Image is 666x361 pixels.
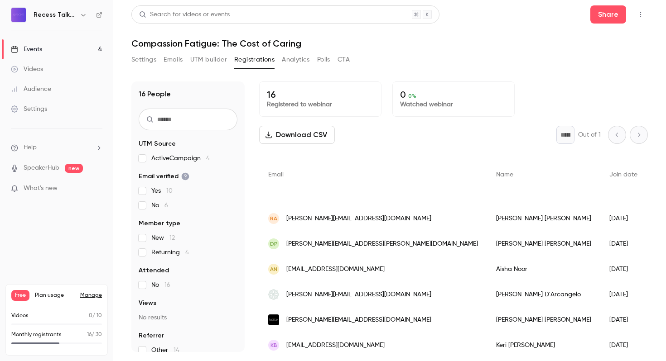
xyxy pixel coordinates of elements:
[151,186,173,195] span: Yes
[139,299,156,308] span: Views
[174,347,179,353] span: 14
[270,341,277,349] span: KB
[151,280,170,290] span: No
[338,52,350,67] button: CTA
[11,143,102,152] li: help-dropdown-opener
[487,256,600,282] div: Aisha Noor
[286,290,431,299] span: [PERSON_NAME][EMAIL_ADDRESS][DOMAIN_NAME]
[11,85,51,94] div: Audience
[206,155,210,161] span: 4
[400,100,507,109] p: Watched webinar
[139,266,169,275] span: Attended
[600,256,647,282] div: [DATE]
[87,331,102,339] p: / 30
[11,8,26,22] img: Recess Talks For Those Who Care
[408,93,416,99] span: 0 %
[270,214,277,223] span: ra
[11,312,29,320] p: Videos
[164,202,168,209] span: 6
[80,292,102,299] a: Manage
[267,89,374,100] p: 16
[487,282,600,307] div: [PERSON_NAME] D'Arcangelo
[139,139,176,148] span: UTM Source
[600,307,647,332] div: [DATE]
[267,100,374,109] p: Registered to webinar
[24,143,37,152] span: Help
[268,171,284,178] span: Email
[286,315,431,325] span: [PERSON_NAME][EMAIL_ADDRESS][DOMAIN_NAME]
[600,206,647,231] div: [DATE]
[609,171,637,178] span: Join date
[270,240,278,248] span: DP
[11,331,62,339] p: Monthly registrants
[268,289,279,300] img: lbeehealth.com
[400,89,507,100] p: 0
[139,331,164,340] span: Referrer
[11,65,43,74] div: Videos
[92,185,102,193] iframe: Noticeable Trigger
[600,282,647,307] div: [DATE]
[496,171,513,178] span: Name
[286,341,385,350] span: [EMAIL_ADDRESS][DOMAIN_NAME]
[317,52,330,67] button: Polls
[190,52,227,67] button: UTM builder
[259,126,335,144] button: Download CSV
[131,38,648,49] h1: Compassion Fatigue: The Cost of Caring
[282,52,310,67] button: Analytics
[151,346,179,355] span: Other
[11,290,29,301] span: Free
[578,130,601,139] p: Out of 1
[24,184,58,193] span: What's new
[164,282,170,288] span: 16
[139,313,237,322] p: No results
[166,188,173,194] span: 10
[185,249,189,256] span: 4
[600,231,647,256] div: [DATE]
[600,332,647,358] div: [DATE]
[164,52,183,67] button: Emails
[151,201,168,210] span: No
[286,239,478,249] span: [PERSON_NAME][EMAIL_ADDRESS][PERSON_NAME][DOMAIN_NAME]
[35,292,75,299] span: Plan usage
[487,332,600,358] div: Keri [PERSON_NAME]
[139,219,180,228] span: Member type
[11,104,47,114] div: Settings
[139,89,171,100] h1: 16 People
[487,307,600,332] div: [PERSON_NAME] [PERSON_NAME]
[487,231,600,256] div: [PERSON_NAME] [PERSON_NAME]
[151,154,210,163] span: ActiveCampaign
[268,314,279,325] img: noireconsultinggroup.com
[89,313,92,318] span: 0
[65,164,83,173] span: new
[286,265,385,274] span: [EMAIL_ADDRESS][DOMAIN_NAME]
[87,332,92,337] span: 16
[139,172,189,181] span: Email verified
[270,265,277,273] span: AN
[151,233,175,242] span: New
[151,248,189,257] span: Returning
[24,163,59,173] a: SpeakerHub
[139,10,230,19] div: Search for videos or events
[169,235,175,241] span: 12
[139,139,237,355] section: facet-groups
[89,312,102,320] p: / 10
[286,214,431,223] span: [PERSON_NAME][EMAIL_ADDRESS][DOMAIN_NAME]
[487,206,600,231] div: [PERSON_NAME] [PERSON_NAME]
[11,45,42,54] div: Events
[34,10,76,19] h6: Recess Talks For Those Who Care
[131,52,156,67] button: Settings
[590,5,626,24] button: Share
[234,52,275,67] button: Registrations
